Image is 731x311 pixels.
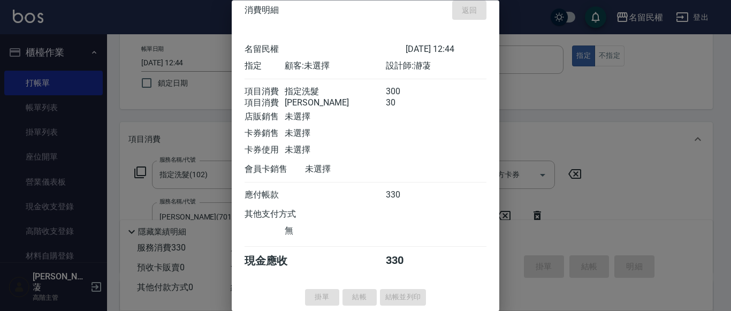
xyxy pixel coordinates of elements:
div: 未選擇 [285,145,385,156]
div: [DATE] 12:44 [406,44,486,56]
div: 卡券使用 [245,145,285,156]
div: 卡券銷售 [245,128,285,140]
div: 顧客: 未選擇 [285,61,385,72]
div: 項目消費 [245,87,285,98]
div: 未選擇 [285,112,385,123]
div: 指定 [245,61,285,72]
div: 會員卡銷售 [245,164,305,176]
div: 其他支付方式 [245,209,325,221]
div: 無 [285,226,385,237]
div: 未選擇 [305,164,406,176]
div: 名留民權 [245,44,406,56]
div: 店販銷售 [245,112,285,123]
div: 設計師: 瀞蓤 [386,61,486,72]
div: 未選擇 [285,128,385,140]
div: 應付帳款 [245,190,285,201]
div: 項目消費 [245,98,285,109]
div: 330 [386,254,426,269]
div: 300 [386,87,426,98]
div: 現金應收 [245,254,305,269]
div: [PERSON_NAME] [285,98,385,109]
span: 消費明細 [245,5,279,16]
div: 330 [386,190,426,201]
div: 30 [386,98,426,109]
div: 指定洗髮 [285,87,385,98]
